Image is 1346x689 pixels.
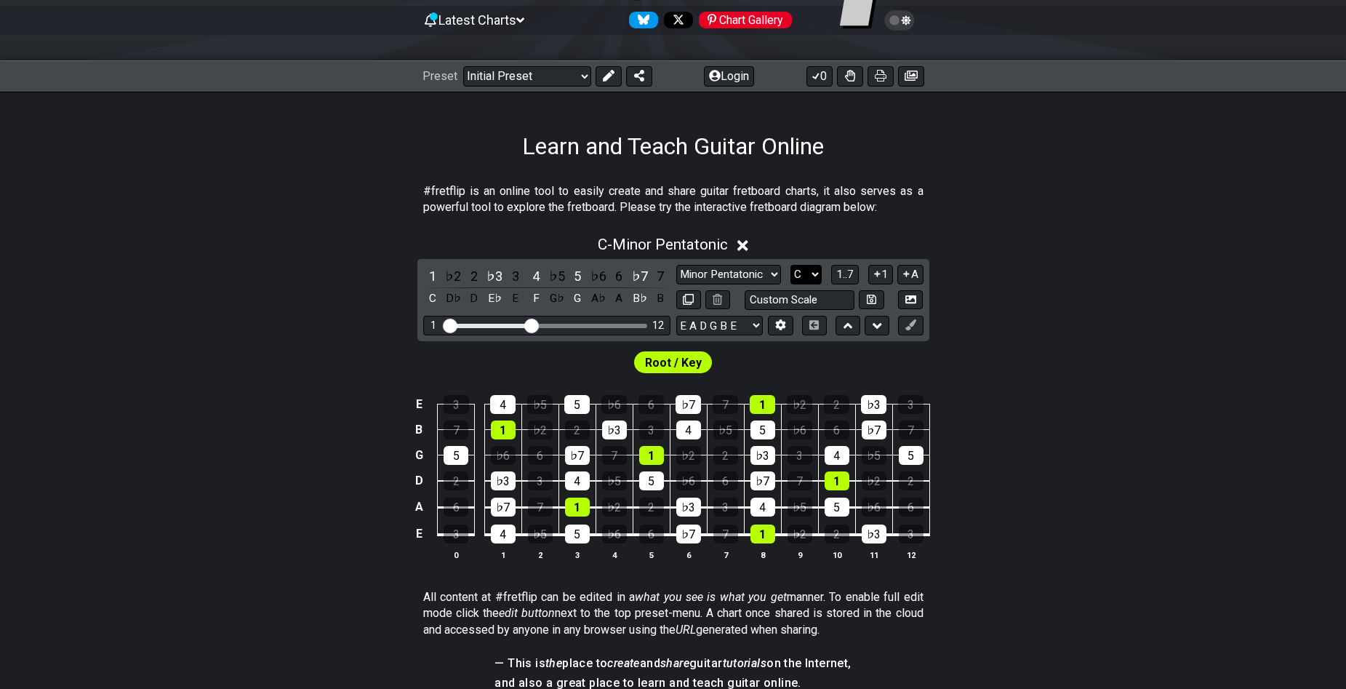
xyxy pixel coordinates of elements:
[802,316,827,335] button: Toggle horizontal chord view
[444,446,468,465] div: 5
[651,289,670,308] div: toggle pitch class
[410,468,428,494] td: D
[548,266,566,286] div: toggle scale degree
[824,395,849,414] div: 2
[491,446,516,465] div: ♭6
[676,290,701,310] button: Copy
[750,471,775,490] div: ♭7
[528,525,553,543] div: ♭5
[491,471,516,490] div: ♭3
[589,289,608,308] div: toggle pitch class
[528,498,553,517] div: 7
[713,525,738,543] div: 7
[521,547,558,562] th: 2
[836,316,860,335] button: Move up
[865,316,889,335] button: Move down
[444,525,468,543] div: 3
[506,266,525,286] div: toggle scale degree
[862,446,886,465] div: ♭5
[704,66,754,87] button: Login
[423,266,442,286] div: toggle scale degree
[564,395,590,414] div: 5
[750,421,775,439] div: 5
[713,395,738,414] div: 7
[602,446,627,465] div: 7
[438,12,516,28] span: Latest Charts
[422,69,457,83] span: Preset
[670,547,707,562] th: 6
[676,623,696,637] em: URL
[602,525,627,543] div: ♭6
[750,525,775,543] div: 1
[898,66,924,87] button: Create image
[645,352,702,373] span: First enable full edit mode to edit
[491,498,516,517] div: ♭7
[444,395,469,414] div: 3
[607,656,639,670] em: create
[635,590,787,604] em: what you see is what you get
[676,395,701,414] div: ♭7
[410,520,428,548] td: E
[568,266,587,286] div: toggle scale degree
[825,525,849,543] div: 2
[862,471,886,490] div: ♭2
[897,265,923,284] button: A
[410,494,428,521] td: A
[676,525,701,543] div: ♭7
[630,266,649,286] div: toggle scale degree
[836,268,854,281] span: 1..7
[565,471,590,490] div: 4
[485,289,504,308] div: toggle pitch class
[713,446,738,465] div: 2
[825,498,849,517] div: 5
[623,12,658,28] a: Follow #fretflip at Bluesky
[639,498,664,517] div: 2
[660,656,689,670] em: share
[859,290,884,310] button: Store user defined scale
[526,266,545,286] div: toggle scale degree
[788,421,812,439] div: ♭6
[788,471,812,490] div: 7
[837,66,863,87] button: Toggle Dexterity for all fretkits
[868,265,893,284] button: 1
[713,471,738,490] div: 6
[825,471,849,490] div: 1
[638,395,664,414] div: 6
[609,289,628,308] div: toggle pitch class
[818,547,855,562] th: 10
[862,525,886,543] div: ♭3
[676,498,701,517] div: ♭3
[676,421,701,439] div: 4
[485,266,504,286] div: toggle scale degree
[444,289,462,308] div: toggle pitch class
[528,446,553,465] div: 6
[522,132,824,160] h1: Learn and Teach Guitar Online
[490,395,516,414] div: 4
[744,547,781,562] th: 8
[790,265,822,284] select: Tonic/Root
[861,395,886,414] div: ♭3
[494,656,851,672] h4: — This is place to and guitar on the Internet,
[444,266,462,286] div: toggle scale degree
[899,471,924,490] div: 2
[423,183,924,216] p: #fretflip is an online tool to easily create and share guitar fretboard charts, it also serves as...
[527,395,553,414] div: ♭5
[713,421,738,439] div: ♭5
[639,446,664,465] div: 1
[705,290,730,310] button: Delete
[899,498,924,517] div: 6
[410,392,428,418] td: E
[438,547,475,562] th: 0
[693,12,792,28] a: #fretflip at Pinterest
[430,319,436,332] div: 1
[707,547,744,562] th: 7
[892,14,908,27] span: Toggle light / dark theme
[609,266,628,286] div: toggle scale degree
[630,289,649,308] div: toggle pitch class
[596,66,622,87] button: Edit Preset
[787,395,812,414] div: ♭2
[750,498,775,517] div: 4
[862,421,886,439] div: ♭7
[676,446,701,465] div: ♭2
[899,446,924,465] div: 5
